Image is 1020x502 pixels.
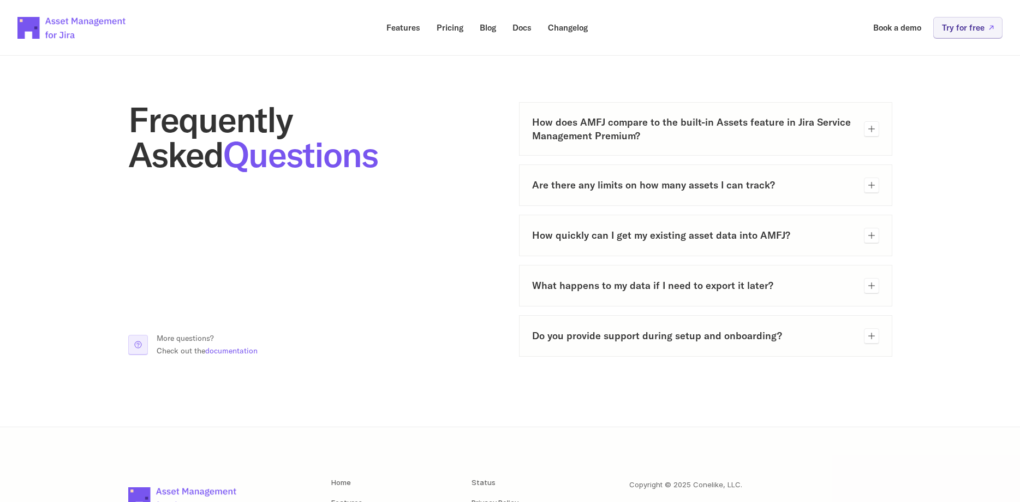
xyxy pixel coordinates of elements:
h3: Are there any limits on how many assets I can track? [532,178,855,192]
a: documentation [205,346,258,356]
a: Status [472,478,496,487]
h3: How does AMFJ compare to the built-in Assets feature in Jira Service Management Premium? [532,115,855,143]
h2: Frequently Asked [128,102,502,172]
span: Questions [223,132,378,176]
p: Blog [480,23,496,32]
a: Pricing [429,17,471,38]
a: Home [331,478,351,487]
p: Features [386,23,420,32]
a: Features [379,17,428,38]
p: Book a demo [873,23,921,32]
h3: Do you provide support during setup and onboarding? [532,329,855,342]
p: Docs [512,23,532,32]
a: Docs [505,17,539,38]
p: Pricing [437,23,463,32]
p: Try for free [942,23,985,32]
h3: What happens to my data if I need to export it later? [532,279,855,292]
p: More questions? [157,332,258,344]
a: Blog [472,17,504,38]
p: Changelog [548,23,588,32]
p: Copyright © 2025 Conelike, LLC. [629,479,742,491]
a: Changelog [540,17,595,38]
h3: How quickly can I get my existing asset data into AMFJ? [532,228,855,242]
p: Check out the [157,345,258,357]
a: Try for free [933,17,1003,38]
a: Book a demo [866,17,929,38]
